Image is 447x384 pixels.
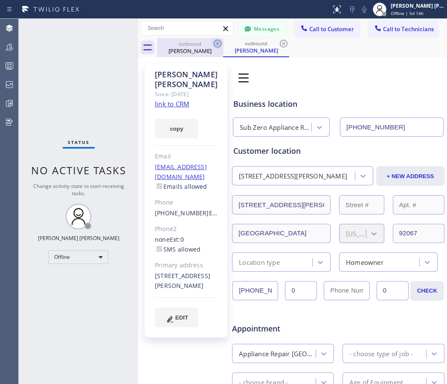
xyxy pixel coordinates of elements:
input: Phone Number [232,281,278,300]
a: [EMAIL_ADDRESS][DOMAIN_NAME] [155,163,207,181]
div: Offline [49,250,108,264]
span: Call to Technicians [383,25,434,33]
input: SMS allowed [157,246,162,252]
input: Search [141,21,233,35]
div: Appliance Repair [GEOGRAPHIC_DATA] [239,349,316,358]
div: outbound [224,40,288,47]
div: Location type [239,257,280,267]
div: Thomas Doolin [224,38,288,56]
div: Phone [155,198,218,208]
button: + NEW ADDRESS [376,166,444,186]
div: outbound [158,41,222,47]
div: [PERSON_NAME] [PERSON_NAME] [391,2,444,9]
div: Business location [233,98,443,110]
button: Mute [358,3,370,15]
button: Call to Technicians [368,21,438,37]
a: link to CRM [155,100,189,108]
label: SMS allowed [155,245,200,253]
div: [STREET_ADDRESS][PERSON_NAME] [239,171,347,181]
div: - choose type of job - [349,349,413,358]
input: Emails allowed [157,183,162,189]
label: Emails allowed [155,182,207,191]
span: Ext: 0 [170,235,184,243]
input: Ext. [285,281,317,300]
div: Thomas Doolin [158,38,222,57]
button: CHECK [410,281,444,301]
span: Ext: 0 [209,209,223,217]
input: City [232,224,331,243]
input: Ext. 2 [377,281,409,300]
a: [PHONE_NUMBER] [155,209,209,217]
span: Change activity state to start receiving tasks. [33,182,124,197]
span: Appointment [232,323,302,334]
div: [PERSON_NAME] [PERSON_NAME] [38,235,119,242]
div: Since: [DATE] [155,89,218,99]
input: Apt. # [393,195,444,214]
button: Call to Customer [294,21,360,37]
input: Phone Number 2 [324,281,369,300]
span: Call to Customer [309,25,354,33]
input: Address [232,195,331,214]
div: Primary address [155,261,218,270]
div: Email [155,152,218,161]
div: Homeowner [346,257,383,267]
button: Messages [239,21,286,37]
span: EDIT [175,314,188,321]
button: EDIT [155,308,198,327]
span: No active tasks [31,163,126,177]
input: Street # [339,195,384,214]
input: ZIP [393,224,444,243]
div: [PERSON_NAME] [PERSON_NAME] [155,70,218,89]
div: none [155,235,218,255]
img: 0z2ufo+1LK1lpbjt5drc1XD0bnnlpun5fRe3jBXTlaPqG+JvTQggABAgRuCwj6M7qMMI5mZPQW9JGuOgECBAj8BAT92W+QEcb... [232,66,255,90]
div: [PERSON_NAME] [158,47,222,55]
button: copy [155,119,198,138]
div: Phone2 [155,224,218,234]
span: Offline | 5d 14h [391,10,424,16]
div: [STREET_ADDRESS][PERSON_NAME] [155,271,218,291]
div: Sub Zero Appliance Repair [240,123,312,132]
div: Customer location [233,145,443,157]
span: Status [68,139,90,145]
div: [PERSON_NAME] [224,47,288,54]
input: Phone Number [340,117,444,137]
